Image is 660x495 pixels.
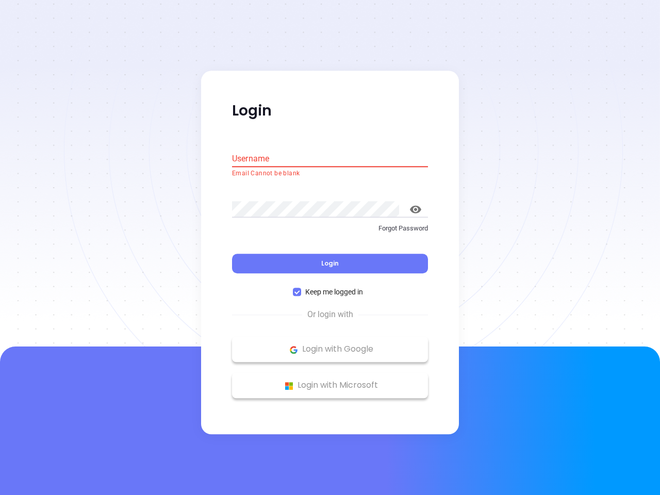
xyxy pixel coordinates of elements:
button: Login [232,254,428,274]
span: Or login with [302,309,358,321]
span: Keep me logged in [301,287,367,298]
img: Microsoft Logo [283,379,295,392]
button: Microsoft Logo Login with Microsoft [232,373,428,399]
p: Forgot Password [232,223,428,234]
p: Login with Google [237,342,423,357]
button: toggle password visibility [403,197,428,222]
button: Google Logo Login with Google [232,337,428,362]
span: Login [321,259,339,268]
img: Google Logo [287,343,300,356]
p: Login [232,102,428,120]
a: Forgot Password [232,223,428,242]
p: Email Cannot be blank [232,169,428,179]
p: Login with Microsoft [237,378,423,393]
